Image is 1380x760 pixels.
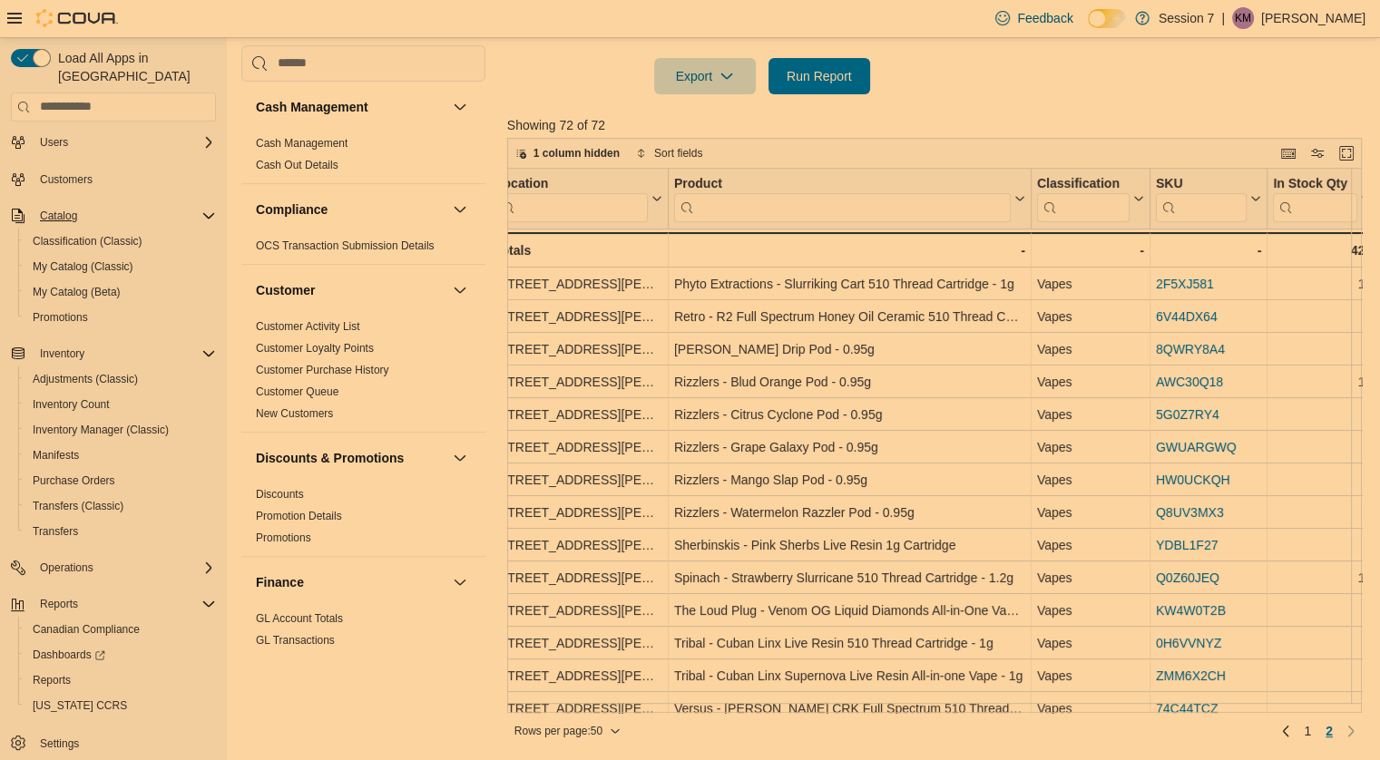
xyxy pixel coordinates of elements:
a: Promotions [256,531,311,544]
button: Reports [33,593,85,615]
div: Classification [1037,175,1130,221]
button: In Stock Qty [1273,175,1372,221]
button: Rows per page:50 [507,720,628,742]
span: KM [1235,7,1251,29]
span: 2 [1326,722,1333,740]
div: 11 [1273,567,1372,589]
a: GL Account Totals [256,612,343,625]
a: Adjustments (Classic) [25,368,145,390]
div: Vapes [1037,665,1144,687]
button: Purchase Orders [18,468,223,493]
button: Finance [256,573,445,591]
span: Purchase Orders [33,473,115,488]
div: 3 [1273,469,1372,491]
span: OCS Transaction Submission Details [256,239,435,253]
span: Feedback [1017,9,1072,27]
a: Classification (Classic) [25,230,150,252]
span: Discounts [256,487,304,502]
span: Adjustments (Classic) [33,372,138,386]
a: My Catalog (Beta) [25,281,128,303]
a: Inventory Manager (Classic) [25,419,176,441]
a: Dashboards [25,644,113,666]
a: Discounts [256,488,304,501]
button: Users [4,130,223,155]
button: Product [674,175,1025,221]
div: In Stock Qty [1273,175,1357,221]
span: New Customers [256,406,333,421]
span: Customer Activity List [256,319,360,334]
div: Spinach - Strawberry Slurricane 510 Thread Cartridge - 1.2g [674,567,1025,589]
button: Transfers (Classic) [18,493,223,519]
a: 74C44TCZ [1156,701,1218,716]
button: Operations [33,557,101,579]
span: Customer Purchase History [256,363,389,377]
span: GL Account Totals [256,611,343,626]
span: Inventory Manager (Classic) [25,419,216,441]
div: Retro - R2 Full Spectrum Honey Oil Ceramic 510 Thread Cartridge - 1g [674,306,1025,327]
span: Catalog [33,205,216,227]
button: Settings [4,729,223,755]
button: Sort fields [629,142,710,164]
div: In Stock Qty [1273,175,1357,192]
button: Enter fullscreen [1336,142,1357,164]
a: Customers [33,169,100,190]
div: Vapes [1037,338,1144,360]
button: Inventory [4,341,223,366]
div: Rizzlers - Watermelon Razzler Pod - 0.95g [674,502,1025,523]
div: 1 [1273,404,1372,425]
a: Manifests [25,444,86,466]
a: Purchase Orders [25,470,122,492]
div: 11 [1273,273,1372,295]
span: Dashboards [25,644,216,666]
span: [US_STATE] CCRS [33,698,127,713]
button: 1 column hidden [508,142,627,164]
span: Cash Out Details [256,158,338,172]
div: Vapes [1037,371,1144,393]
p: Session 7 [1159,7,1214,29]
div: [STREET_ADDRESS][PERSON_NAME][PERSON_NAME] [495,502,662,523]
span: Dashboards [33,648,105,662]
button: My Catalog (Beta) [18,279,223,305]
div: Vapes [1037,697,1144,719]
button: Inventory Count [18,392,223,417]
button: Finance [449,571,471,593]
div: Cash Management [241,132,485,183]
div: Vapes [1037,502,1144,523]
h3: Discounts & Promotions [256,449,404,467]
button: Customer [256,281,445,299]
span: Export [665,58,745,94]
h3: Compliance [256,200,328,219]
div: SKU [1156,175,1247,192]
div: - [1037,239,1144,261]
span: Run Report [787,67,852,85]
span: Transfers (Classic) [33,499,123,513]
a: Transfers [25,521,85,542]
span: Inventory Count [25,394,216,415]
div: - [1156,239,1261,261]
button: Operations [4,555,223,580]
a: 0H6VVNYZ [1156,636,1221,650]
input: Dark Mode [1088,9,1126,28]
button: Cash Management [256,98,445,116]
div: 1 [1273,599,1372,621]
a: Q8UV3MX3 [1156,505,1224,520]
div: Rizzlers - Mango Slap Pod - 0.95g [674,469,1025,491]
div: Product [674,175,1011,192]
span: Dark Mode [1088,28,1089,29]
a: KW4W0T2B [1156,603,1226,618]
div: 6 [1273,338,1372,360]
div: Kate McCarthy [1232,7,1254,29]
a: OCS Transaction Submission Details [256,239,435,252]
button: Discounts & Promotions [449,447,471,469]
button: Inventory [33,343,92,365]
button: My Catalog (Classic) [18,254,223,279]
span: Users [40,135,68,150]
div: Finance [241,608,485,658]
span: Customers [40,172,93,187]
button: Reports [4,591,223,617]
span: Purchase Orders [25,470,216,492]
a: New Customers [256,407,333,420]
span: Reports [25,669,216,691]
button: Compliance [449,199,471,220]
a: YDBL1F27 [1156,538,1218,552]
